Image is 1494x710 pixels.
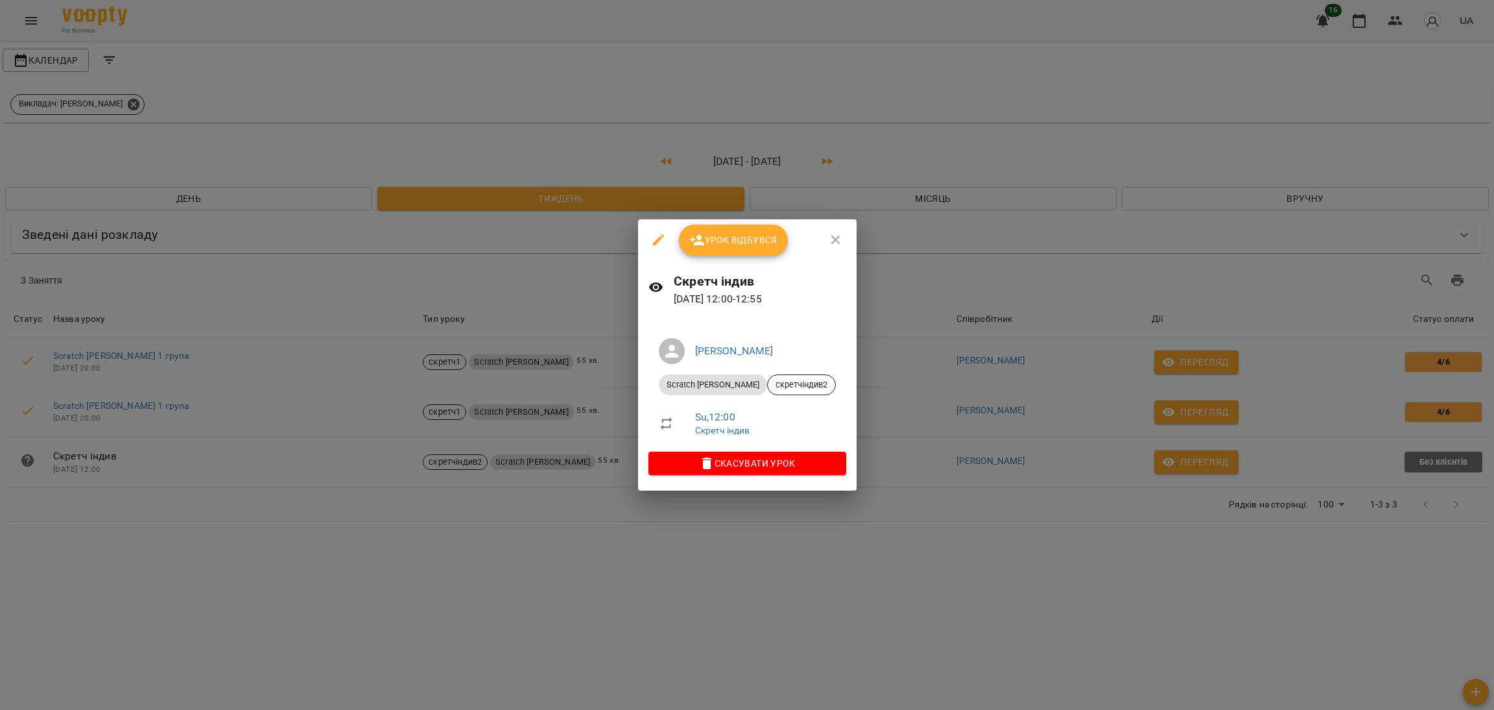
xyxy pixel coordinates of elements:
span: Урок відбувся [689,232,777,248]
button: Урок відбувся [679,225,788,256]
a: [PERSON_NAME] [695,345,774,357]
div: скретчіндив2 [767,374,836,395]
button: Скасувати Урок [648,452,846,475]
span: Scratch [PERSON_NAME] [659,379,767,391]
h6: Скретч індив [674,271,846,291]
a: Su , 12:00 [695,411,735,423]
span: скретчіндив2 [768,379,835,391]
span: Скасувати Урок [659,456,836,471]
a: Скретч індив [695,425,750,435]
p: [DATE] 12:00 - 12:55 [674,291,846,307]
